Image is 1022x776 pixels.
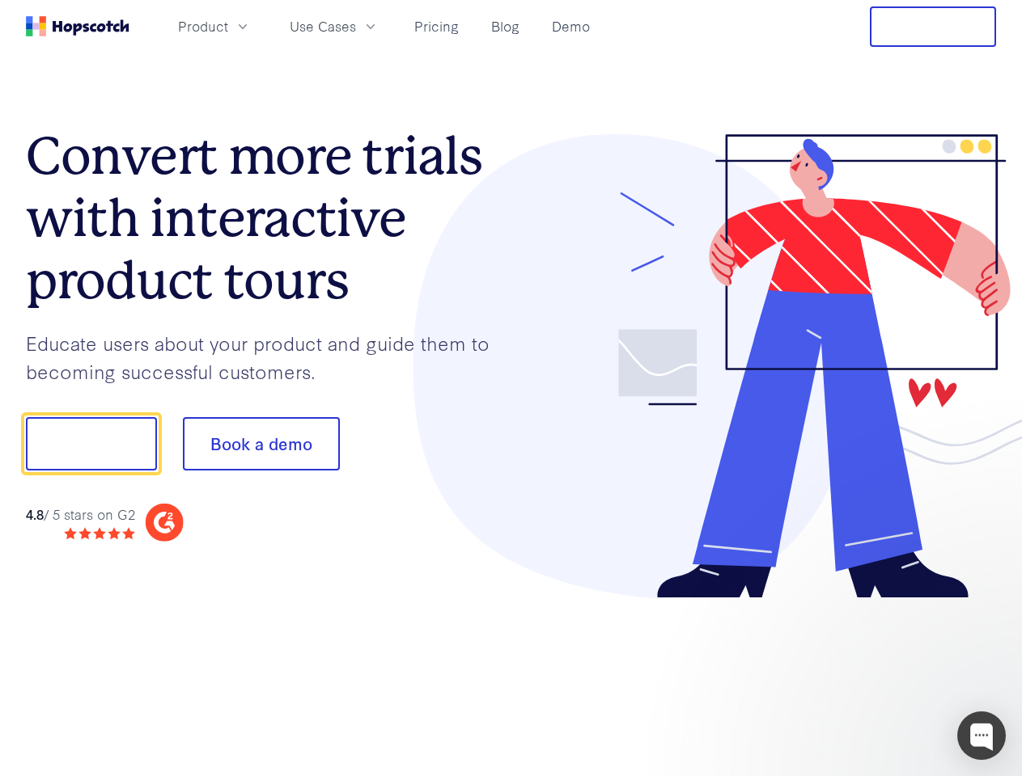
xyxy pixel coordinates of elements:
a: Home [26,16,129,36]
h1: Convert more trials with interactive product tours [26,125,511,311]
button: Book a demo [183,417,340,470]
button: Free Trial [870,6,996,47]
button: Use Cases [280,13,388,40]
strong: 4.8 [26,504,44,523]
button: Product [168,13,261,40]
p: Educate users about your product and guide them to becoming successful customers. [26,329,511,385]
button: Show me! [26,417,157,470]
div: / 5 stars on G2 [26,504,135,525]
span: Product [178,16,228,36]
a: Demo [545,13,596,40]
a: Pricing [408,13,465,40]
span: Use Cases [290,16,356,36]
a: Blog [485,13,526,40]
